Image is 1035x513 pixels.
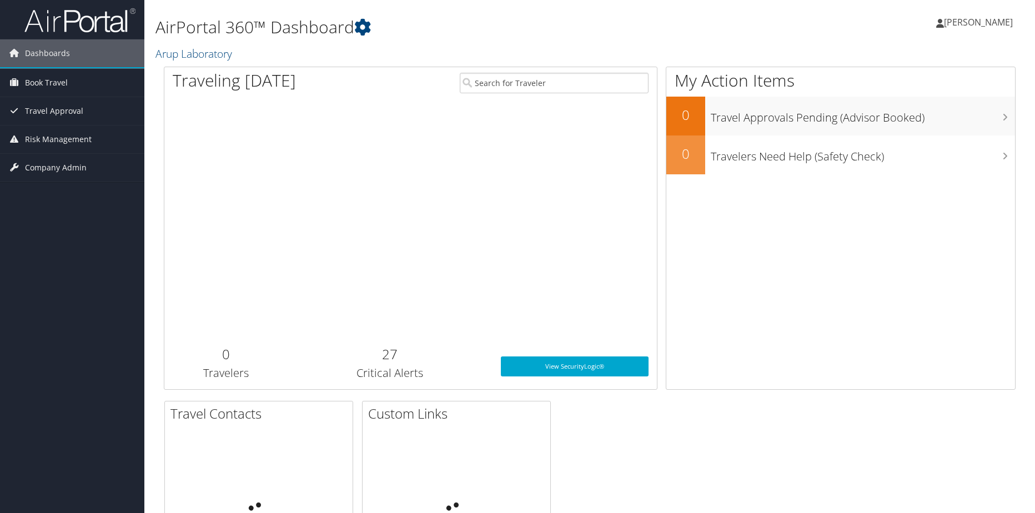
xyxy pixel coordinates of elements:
h3: Critical Alerts [296,365,484,381]
h1: Traveling [DATE] [173,69,296,92]
h3: Travelers Need Help (Safety Check) [711,143,1015,164]
h2: 0 [666,144,705,163]
h1: AirPortal 360™ Dashboard [155,16,735,39]
h2: Custom Links [368,404,550,423]
h3: Travelers [173,365,279,381]
a: Arup Laboratory [155,46,235,61]
input: Search for Traveler [460,73,648,93]
span: Dashboards [25,39,70,67]
h3: Travel Approvals Pending (Advisor Booked) [711,104,1015,125]
span: Risk Management [25,125,92,153]
span: Travel Approval [25,97,83,125]
h2: 0 [173,345,279,364]
span: Book Travel [25,69,68,97]
h2: 27 [296,345,484,364]
h1: My Action Items [666,69,1015,92]
span: Company Admin [25,154,87,182]
a: 0Travel Approvals Pending (Advisor Booked) [666,97,1015,135]
h2: Travel Contacts [170,404,353,423]
a: [PERSON_NAME] [936,6,1024,39]
a: 0Travelers Need Help (Safety Check) [666,135,1015,174]
h2: 0 [666,105,705,124]
span: [PERSON_NAME] [944,16,1013,28]
img: airportal-logo.png [24,7,135,33]
a: View SecurityLogic® [501,356,649,376]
